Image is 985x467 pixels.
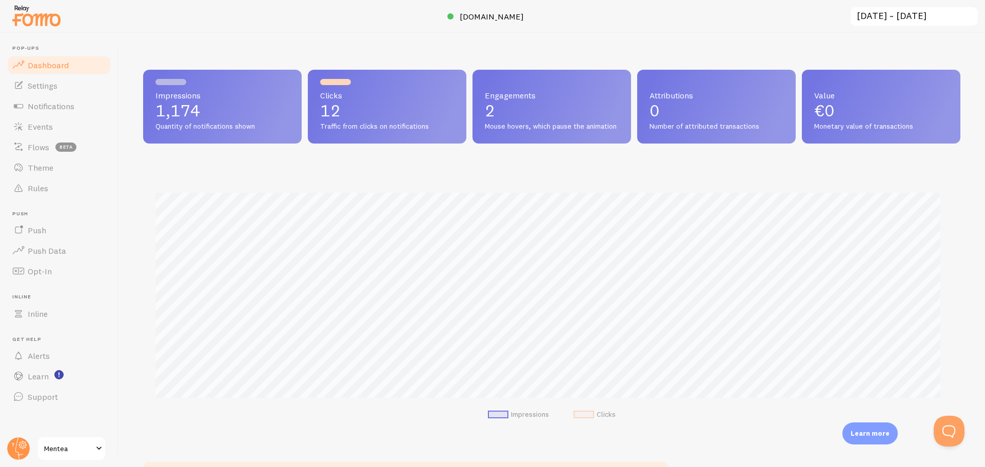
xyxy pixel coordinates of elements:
[649,91,783,99] span: Attributions
[485,103,619,119] p: 2
[28,80,57,91] span: Settings
[28,309,48,319] span: Inline
[28,60,69,70] span: Dashboard
[6,366,112,387] a: Learn
[155,91,289,99] span: Impressions
[814,122,948,131] span: Monetary value of transactions
[28,101,74,111] span: Notifications
[6,116,112,137] a: Events
[44,442,93,455] span: Mentea
[6,220,112,240] a: Push
[6,75,112,96] a: Settings
[28,183,48,193] span: Rules
[28,266,52,276] span: Opt-In
[155,122,289,131] span: Quantity of notifications shown
[320,122,454,131] span: Traffic from clicks on notifications
[851,429,890,438] p: Learn more
[814,91,948,99] span: Value
[28,246,66,256] span: Push Data
[6,240,112,261] a: Push Data
[28,392,58,402] span: Support
[814,100,835,120] span: €0
[6,96,112,116] a: Notifications
[320,91,454,99] span: Clicks
[842,422,898,444] div: Learn more
[6,178,112,198] a: Rules
[6,137,112,157] a: Flows beta
[649,122,783,131] span: Number of attributed transactions
[6,261,112,281] a: Opt-In
[6,346,112,366] a: Alerts
[320,103,454,119] p: 12
[488,410,549,419] li: Impressions
[155,103,289,119] p: 1,174
[6,303,112,324] a: Inline
[11,3,62,29] img: fomo-relay-logo-orange.svg
[55,143,76,152] span: beta
[6,387,112,407] a: Support
[6,157,112,178] a: Theme
[28,351,50,361] span: Alerts
[28,371,49,381] span: Learn
[485,91,619,99] span: Engagements
[28,121,53,132] span: Events
[28,225,46,235] span: Push
[28,163,53,173] span: Theme
[37,436,106,461] a: Mentea
[12,294,112,300] span: Inline
[12,211,112,217] span: Push
[12,45,112,52] span: Pop-ups
[485,122,619,131] span: Mouse hovers, which pause the animation
[28,142,49,152] span: Flows
[54,370,64,379] svg: <p>Watch New Feature Tutorials!</p>
[934,416,964,446] iframe: Help Scout Beacon - Open
[6,55,112,75] a: Dashboard
[649,103,783,119] p: 0
[12,336,112,343] span: Get Help
[574,410,616,419] li: Clicks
